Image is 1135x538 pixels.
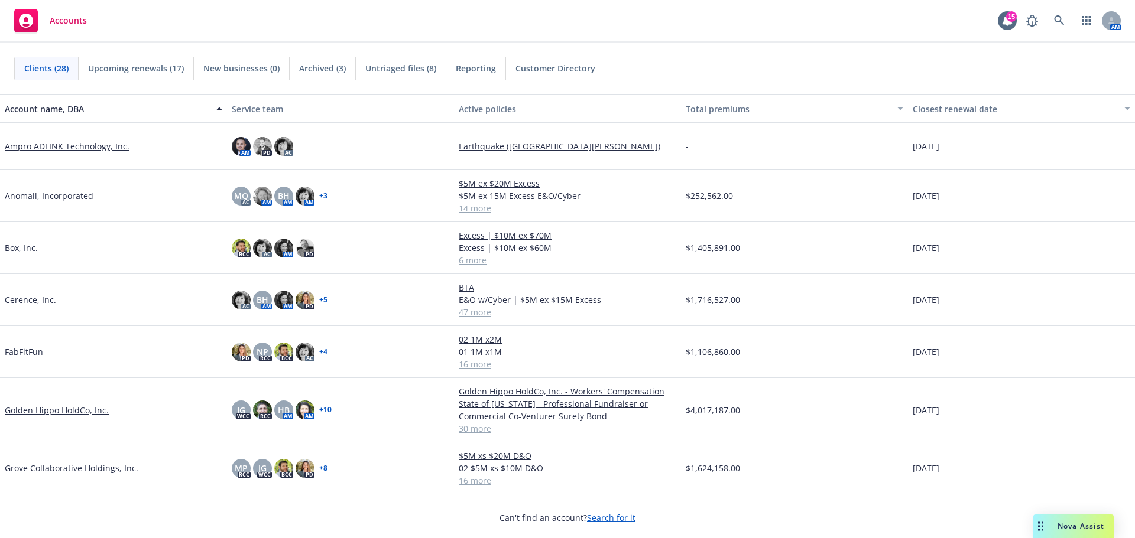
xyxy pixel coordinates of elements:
[1058,521,1104,531] span: Nova Assist
[203,62,280,74] span: New businesses (0)
[24,62,69,74] span: Clients (28)
[319,348,327,356] a: + 4
[459,202,676,214] a: 14 more
[459,229,676,242] a: Excess | $10M ex $70M
[5,190,93,202] a: Anomali, Incorporated
[296,239,314,257] img: photo
[686,462,740,474] span: $1,624,158.00
[232,103,449,115] div: Service team
[1020,9,1044,32] a: Report a Bug
[232,343,251,361] img: photo
[587,512,635,523] a: Search for it
[459,358,676,370] a: 16 more
[459,103,676,115] div: Active policies
[237,404,245,416] span: JG
[296,400,314,419] img: photo
[5,242,38,254] a: Box, Inc.
[319,406,332,413] a: + 10
[459,474,676,487] a: 16 more
[296,187,314,206] img: photo
[5,294,56,306] a: Cerence, Inc.
[913,140,939,152] span: [DATE]
[459,397,676,422] a: State of [US_STATE] - Professional Fundraiser or Commercial Co-Venturer Surety Bond
[686,190,733,202] span: $252,562.00
[459,333,676,345] a: 02 1M x2M
[1033,514,1114,538] button: Nova Assist
[459,449,676,462] a: $5M xs $20M D&O
[913,404,939,416] span: [DATE]
[459,422,676,435] a: 30 more
[459,385,676,397] a: Golden Hippo HoldCo, Inc. - Workers' Compensation
[257,294,268,306] span: BH
[686,140,689,152] span: -
[686,103,890,115] div: Total premiums
[1048,9,1071,32] a: Search
[274,137,293,156] img: photo
[686,404,740,416] span: $4,017,187.00
[913,242,939,254] span: [DATE]
[459,281,676,294] a: BTA
[686,345,740,358] span: $1,106,860.00
[515,62,595,74] span: Customer Directory
[5,345,43,358] a: FabFitFun
[5,140,129,152] a: Ampro ADLINK Technology, Inc.
[232,291,251,309] img: photo
[5,404,109,416] a: Golden Hippo HoldCo, Inc.
[454,94,681,123] button: Active policies
[232,239,251,257] img: photo
[296,343,314,361] img: photo
[227,94,454,123] button: Service team
[913,190,939,202] span: [DATE]
[459,306,676,318] a: 47 more
[686,294,740,306] span: $1,716,527.00
[459,462,676,474] a: 02 $5M xs $10M D&O
[459,190,676,202] a: $5M ex 15M Excess E&O/Cyber
[459,242,676,254] a: Excess | $10M ex $60M
[234,190,248,202] span: MQ
[253,239,272,257] img: photo
[459,140,676,152] a: Earthquake ([GEOGRAPHIC_DATA][PERSON_NAME])
[913,294,939,306] span: [DATE]
[274,343,293,361] img: photo
[681,94,908,123] button: Total premiums
[908,94,1135,123] button: Closest renewal date
[274,239,293,257] img: photo
[278,190,290,202] span: BH
[459,177,676,190] a: $5M ex $20M Excess
[274,459,293,478] img: photo
[456,62,496,74] span: Reporting
[1006,11,1017,22] div: 15
[319,465,327,472] a: + 8
[913,462,939,474] span: [DATE]
[296,459,314,478] img: photo
[1033,514,1048,538] div: Drag to move
[257,345,268,358] span: NP
[278,404,290,416] span: HB
[253,187,272,206] img: photo
[913,345,939,358] span: [DATE]
[1075,9,1098,32] a: Switch app
[365,62,436,74] span: Untriaged files (8)
[9,4,92,37] a: Accounts
[319,296,327,304] a: + 5
[459,254,676,266] a: 6 more
[686,242,740,254] span: $1,405,891.00
[232,137,251,156] img: photo
[88,62,184,74] span: Upcoming renewals (17)
[500,511,635,524] span: Can't find an account?
[913,103,1117,115] div: Closest renewal date
[274,291,293,309] img: photo
[459,294,676,306] a: E&O w/Cyber | $5M ex $15M Excess
[5,103,209,115] div: Account name, DBA
[253,400,272,419] img: photo
[319,193,327,200] a: + 3
[253,137,272,156] img: photo
[5,462,138,474] a: Grove Collaborative Holdings, Inc.
[299,62,346,74] span: Archived (3)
